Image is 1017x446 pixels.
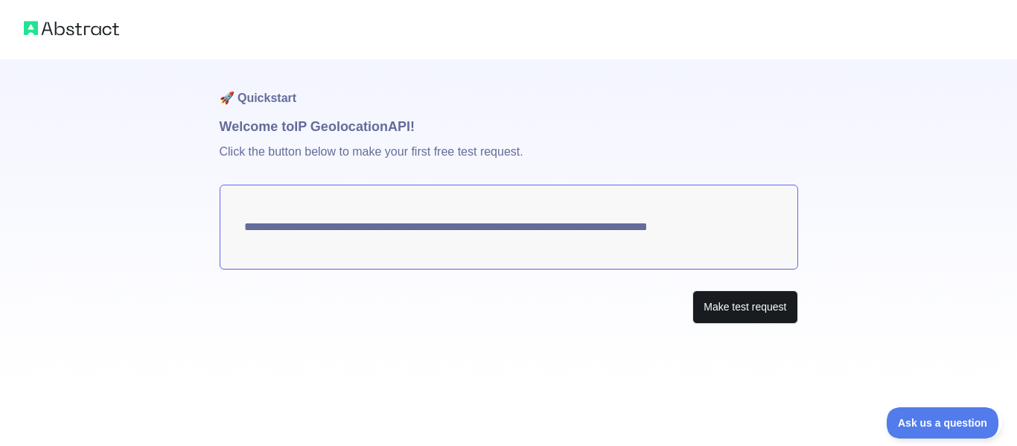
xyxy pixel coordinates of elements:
h1: 🚀 Quickstart [220,60,798,116]
p: Click the button below to make your first free test request. [220,137,798,185]
iframe: Toggle Customer Support [887,407,1002,439]
button: Make test request [692,290,797,324]
h1: Welcome to IP Geolocation API! [220,116,798,137]
img: Abstract logo [24,18,119,39]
